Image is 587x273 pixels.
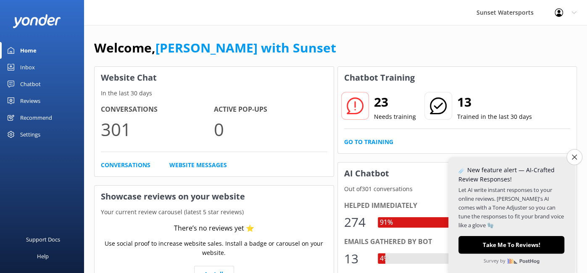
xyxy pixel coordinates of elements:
[338,67,421,89] h3: Chatbot Training
[20,42,37,59] div: Home
[20,109,52,126] div: Recommend
[457,92,532,112] h2: 13
[169,160,227,170] a: Website Messages
[344,137,393,147] a: Go to Training
[101,104,214,115] h4: Conversations
[101,115,214,143] p: 301
[344,212,369,232] div: 274
[214,115,327,143] p: 0
[94,38,336,58] h1: Welcome,
[344,249,369,269] div: 13
[378,253,391,264] div: 4%
[101,160,150,170] a: Conversations
[344,200,571,211] div: Helped immediately
[95,207,334,217] p: Your current review carousel (latest 5 star reviews)
[374,112,416,121] p: Needs training
[214,104,327,115] h4: Active Pop-ups
[378,217,395,228] div: 91%
[26,231,60,248] div: Support Docs
[20,59,35,76] div: Inbox
[95,89,334,98] p: In the last 30 days
[457,112,532,121] p: Trained in the last 30 days
[155,39,336,56] a: [PERSON_NAME] with Sunset
[101,239,327,258] p: Use social proof to increase website sales. Install a badge or carousel on your website.
[95,67,334,89] h3: Website Chat
[95,186,334,207] h3: Showcase reviews on your website
[20,92,40,109] div: Reviews
[174,223,254,234] div: There’s no reviews yet ⭐
[338,184,577,194] p: Out of 301 conversations
[20,126,40,143] div: Settings
[37,248,49,265] div: Help
[338,163,395,184] h3: AI Chatbot
[344,236,571,247] div: Emails gathered by bot
[13,14,61,28] img: yonder-white-logo.png
[20,76,41,92] div: Chatbot
[374,92,416,112] h2: 23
